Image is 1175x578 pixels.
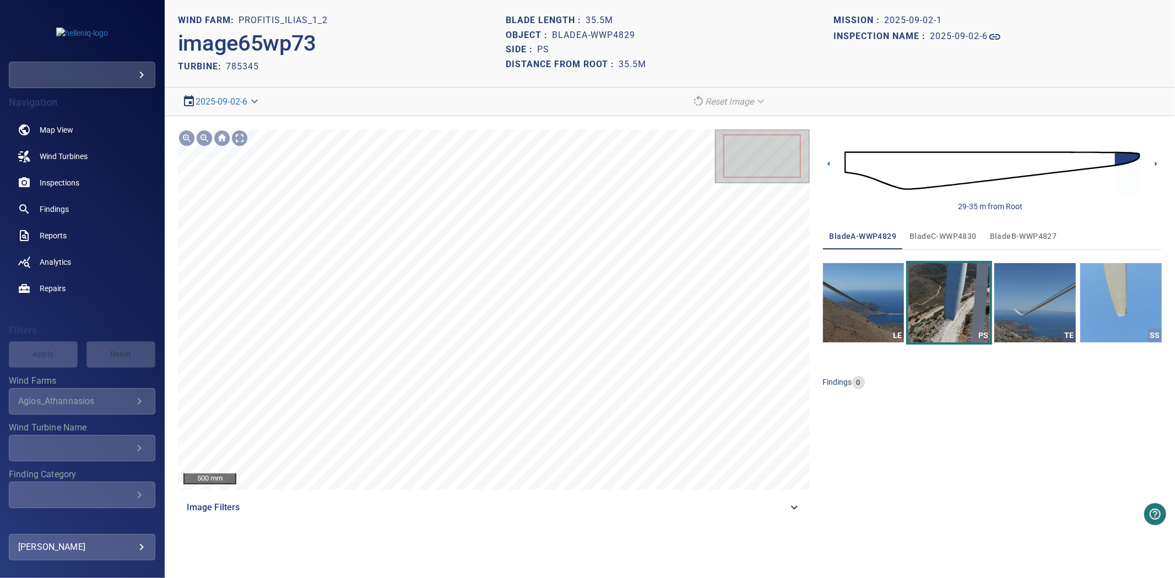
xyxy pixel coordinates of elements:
[178,494,810,521] div: Image Filters
[852,378,865,388] span: 0
[506,45,537,55] h1: Side :
[40,257,71,268] span: Analytics
[226,61,259,72] h2: 785345
[1148,329,1162,342] div: SS
[830,230,897,243] span: bladeA-WWP4829
[187,501,788,514] span: Image Filters
[196,129,213,147] div: Zoom out
[552,30,635,41] h1: bladeA-WWP4829
[9,423,155,432] label: Wind Turbine Name
[9,482,155,508] div: Finding Category
[18,396,133,406] div: Agios_Athannasios
[40,151,88,162] span: Wind Turbines
[196,96,248,107] a: 2025-09-02-6
[823,263,905,342] a: LE
[930,31,988,42] h1: 2025-09-02-6
[9,325,155,336] h4: Filters
[885,15,943,26] h1: 2025-09-02-1
[844,135,1140,206] img: d
[976,329,990,342] div: PS
[834,31,930,42] h1: Inspection name :
[9,62,155,88] div: helleniq
[213,129,231,147] div: Go home
[9,470,155,479] label: Finding Category
[890,329,904,342] div: LE
[56,28,108,39] img: helleniq-logo
[537,45,549,55] h1: PS
[18,538,146,556] div: [PERSON_NAME]
[994,263,1076,342] a: TE
[1062,329,1076,342] div: TE
[586,15,613,26] h1: 35.5m
[9,377,155,385] label: Wind Farms
[239,15,328,26] h1: Profitis_Ilias_1_2
[506,59,619,70] h1: Distance from root :
[506,15,586,26] h1: Blade length :
[231,129,248,147] div: Toggle full page
[9,170,155,196] a: inspections noActive
[619,59,646,70] h1: 35.5m
[9,196,155,222] a: findings noActive
[705,96,754,107] em: Reset Image
[9,117,155,143] a: map noActive
[9,388,155,415] div: Wind Farms
[40,283,66,294] span: Repairs
[9,275,155,302] a: repairs noActive
[40,204,69,215] span: Findings
[908,263,990,342] a: PS
[9,97,155,108] h4: Navigation
[178,61,226,72] h2: TURBINE:
[959,201,1023,212] div: 29-35 m from Root
[1080,263,1162,342] a: SS
[9,222,155,249] a: reports noActive
[834,15,885,26] h1: Mission :
[178,92,266,111] div: 2025-09-02-6
[9,143,155,170] a: windturbines noActive
[9,249,155,275] a: analytics noActive
[178,15,239,26] h1: WIND FARM:
[40,230,67,241] span: Reports
[178,129,196,147] div: Zoom in
[40,177,79,188] span: Inspections
[506,30,552,41] h1: Object :
[687,92,772,111] div: Reset Image
[9,435,155,461] div: Wind Turbine Name
[909,230,977,243] span: bladeC-WWP4830
[990,230,1057,243] span: bladeB-WWP4827
[178,30,316,57] h2: image65wp73
[40,124,73,135] span: Map View
[930,30,1001,43] a: 2025-09-02-6
[823,378,852,386] span: findings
